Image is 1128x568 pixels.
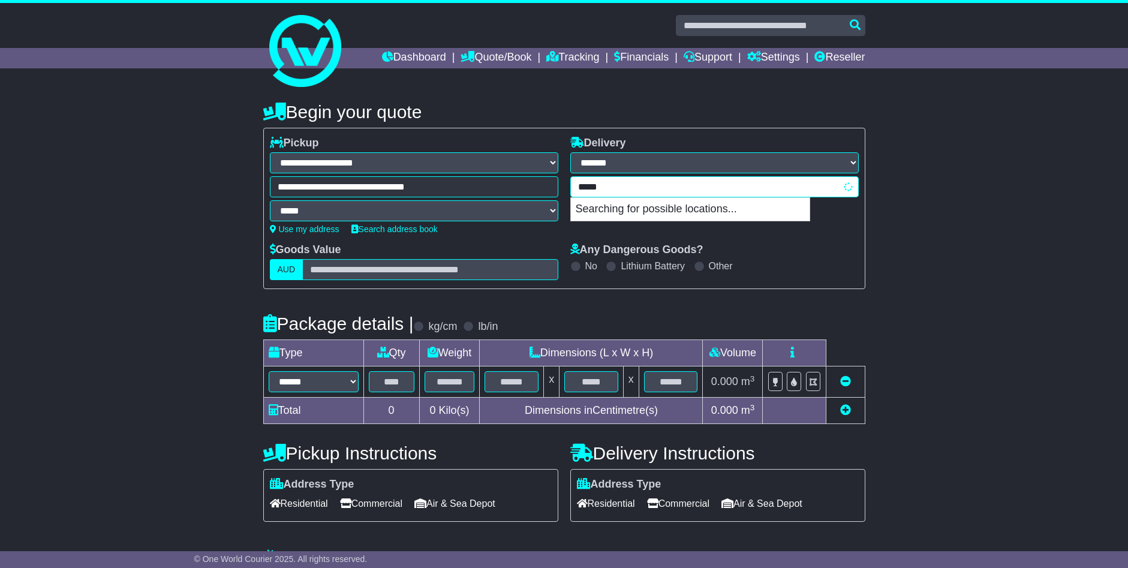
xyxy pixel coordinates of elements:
[363,398,419,424] td: 0
[703,340,763,366] td: Volume
[340,494,402,513] span: Commercial
[711,375,738,387] span: 0.000
[623,366,639,398] td: x
[840,375,851,387] a: Remove this item
[544,366,560,398] td: x
[263,102,865,122] h4: Begin your quote
[577,478,661,491] label: Address Type
[263,314,414,333] h4: Package details |
[614,48,669,68] a: Financials
[382,48,446,68] a: Dashboard
[263,398,363,424] td: Total
[750,403,755,412] sup: 3
[429,404,435,416] span: 0
[721,494,802,513] span: Air & Sea Depot
[684,48,732,68] a: Support
[570,443,865,463] h4: Delivery Instructions
[546,48,599,68] a: Tracking
[270,259,303,280] label: AUD
[270,494,328,513] span: Residential
[709,260,733,272] label: Other
[363,340,419,366] td: Qty
[577,494,635,513] span: Residential
[419,340,480,366] td: Weight
[428,320,457,333] label: kg/cm
[585,260,597,272] label: No
[570,244,703,257] label: Any Dangerous Goods?
[478,320,498,333] label: lb/in
[570,137,626,150] label: Delivery
[741,404,755,416] span: m
[270,137,319,150] label: Pickup
[270,478,354,491] label: Address Type
[419,398,480,424] td: Kilo(s)
[621,260,685,272] label: Lithium Battery
[647,494,709,513] span: Commercial
[461,48,531,68] a: Quote/Book
[747,48,800,68] a: Settings
[840,404,851,416] a: Add new item
[351,224,438,234] a: Search address book
[194,554,368,564] span: © One World Courier 2025. All rights reserved.
[270,244,341,257] label: Goods Value
[270,224,339,234] a: Use my address
[570,176,859,197] typeahead: Please provide city
[711,404,738,416] span: 0.000
[480,398,703,424] td: Dimensions in Centimetre(s)
[263,443,558,463] h4: Pickup Instructions
[750,374,755,383] sup: 3
[414,494,495,513] span: Air & Sea Depot
[480,340,703,366] td: Dimensions (L x W x H)
[741,375,755,387] span: m
[263,340,363,366] td: Type
[571,198,810,221] p: Searching for possible locations...
[814,48,865,68] a: Reseller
